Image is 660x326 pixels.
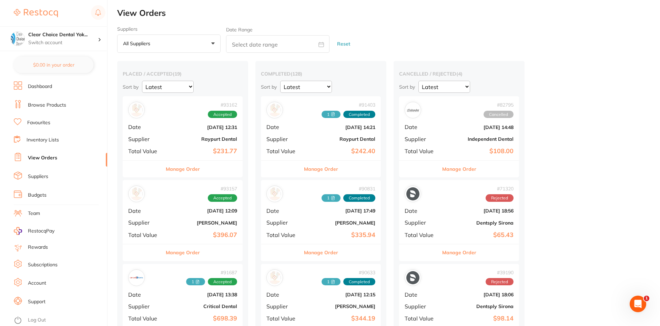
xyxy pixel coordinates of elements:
[306,292,375,297] b: [DATE] 12:15
[630,296,646,312] iframe: Intercom live chat
[343,194,375,202] span: Completed
[406,103,419,117] img: Independent Dental
[28,280,46,287] a: Account
[445,125,514,130] b: [DATE] 14:48
[306,136,375,142] b: Raypurt Dental
[168,292,237,297] b: [DATE] 13:38
[266,292,301,298] span: Date
[343,111,375,118] span: Completed
[28,228,54,235] span: RestocqPay
[123,180,243,261] div: Henry Schein Halas#93157AcceptedDate[DATE] 12:09Supplier[PERSON_NAME]Total Value$396.07Manage Order
[304,161,338,177] button: Manage Order
[445,208,514,214] b: [DATE] 18:56
[486,270,514,275] span: # 39190
[128,292,163,298] span: Date
[14,227,22,235] img: RestocqPay
[405,148,439,154] span: Total Value
[226,35,329,53] input: Select date range
[28,192,47,199] a: Budgets
[306,208,375,214] b: [DATE] 17:49
[128,136,163,142] span: Supplier
[442,244,476,261] button: Manage Order
[28,317,46,324] a: Log Out
[128,232,163,238] span: Total Value
[266,124,301,130] span: Date
[322,186,375,191] span: # 90831
[14,9,58,17] img: Restocq Logo
[128,148,163,154] span: Total Value
[306,315,375,322] b: $344.19
[128,208,163,214] span: Date
[268,187,281,200] img: Henry Schein Halas
[322,270,375,275] span: # 90633
[208,111,237,118] span: Accepted
[28,83,52,90] a: Dashboard
[28,244,48,251] a: Rewards
[486,186,514,191] span: # 71320
[117,34,221,53] button: All suppliers
[304,244,338,261] button: Manage Order
[306,231,375,239] b: $335.94
[266,315,301,322] span: Total Value
[405,232,439,238] span: Total Value
[168,220,237,226] b: [PERSON_NAME]
[266,208,301,214] span: Date
[168,125,237,130] b: [DATE] 12:31
[186,270,237,275] span: # 91687
[445,220,514,226] b: Dentsply Sirona
[484,111,514,118] span: Cancelled
[268,103,281,117] img: Raypurt Dental
[28,102,66,109] a: Browse Products
[208,102,237,108] span: # 93162
[14,315,105,326] button: Log Out
[128,303,163,309] span: Supplier
[128,315,163,322] span: Total Value
[28,31,98,38] h4: Clear Choice Dental Yokine
[405,292,439,298] span: Date
[166,161,200,177] button: Manage Order
[168,304,237,309] b: Critical Dental
[123,96,243,177] div: Raypurt Dental#93162AcceptedDate[DATE] 12:31SupplierRaypurt DentalTotal Value$231.77Manage Order
[442,161,476,177] button: Manage Order
[28,298,45,305] a: Support
[445,292,514,297] b: [DATE] 18:06
[168,148,237,155] b: $231.77
[306,304,375,309] b: [PERSON_NAME]
[208,194,237,202] span: Accepted
[322,111,341,118] span: Received
[405,315,439,322] span: Total Value
[644,296,649,301] span: 1
[28,155,57,161] a: View Orders
[266,148,301,154] span: Total Value
[208,186,237,191] span: # 93157
[266,303,301,309] span: Supplier
[168,208,237,214] b: [DATE] 12:09
[266,232,301,238] span: Total Value
[306,220,375,226] b: [PERSON_NAME]
[27,119,50,126] a: Favourites
[261,71,381,77] h2: completed ( 128 )
[335,35,352,53] button: Reset
[405,219,439,226] span: Supplier
[14,57,93,73] button: $0.00 in your order
[322,102,375,108] span: # 91403
[128,124,163,130] span: Date
[28,210,40,217] a: Team
[130,271,143,284] img: Critical Dental
[322,278,341,286] span: Received
[399,71,519,77] h2: cancelled / rejected ( 4 )
[405,136,439,142] span: Supplier
[166,244,200,261] button: Manage Order
[14,5,58,21] a: Restocq Logo
[27,137,59,144] a: Inventory Lists
[266,136,301,142] span: Supplier
[268,271,281,284] img: Henry Schein Halas
[399,84,415,90] p: Sort by
[130,103,143,117] img: Raypurt Dental
[343,278,375,286] span: Completed
[484,102,514,108] span: # 82795
[406,271,419,284] img: Dentsply Sirona
[11,32,24,46] img: Clear Choice Dental Yokine
[445,231,514,239] b: $65.43
[445,315,514,322] b: $98.14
